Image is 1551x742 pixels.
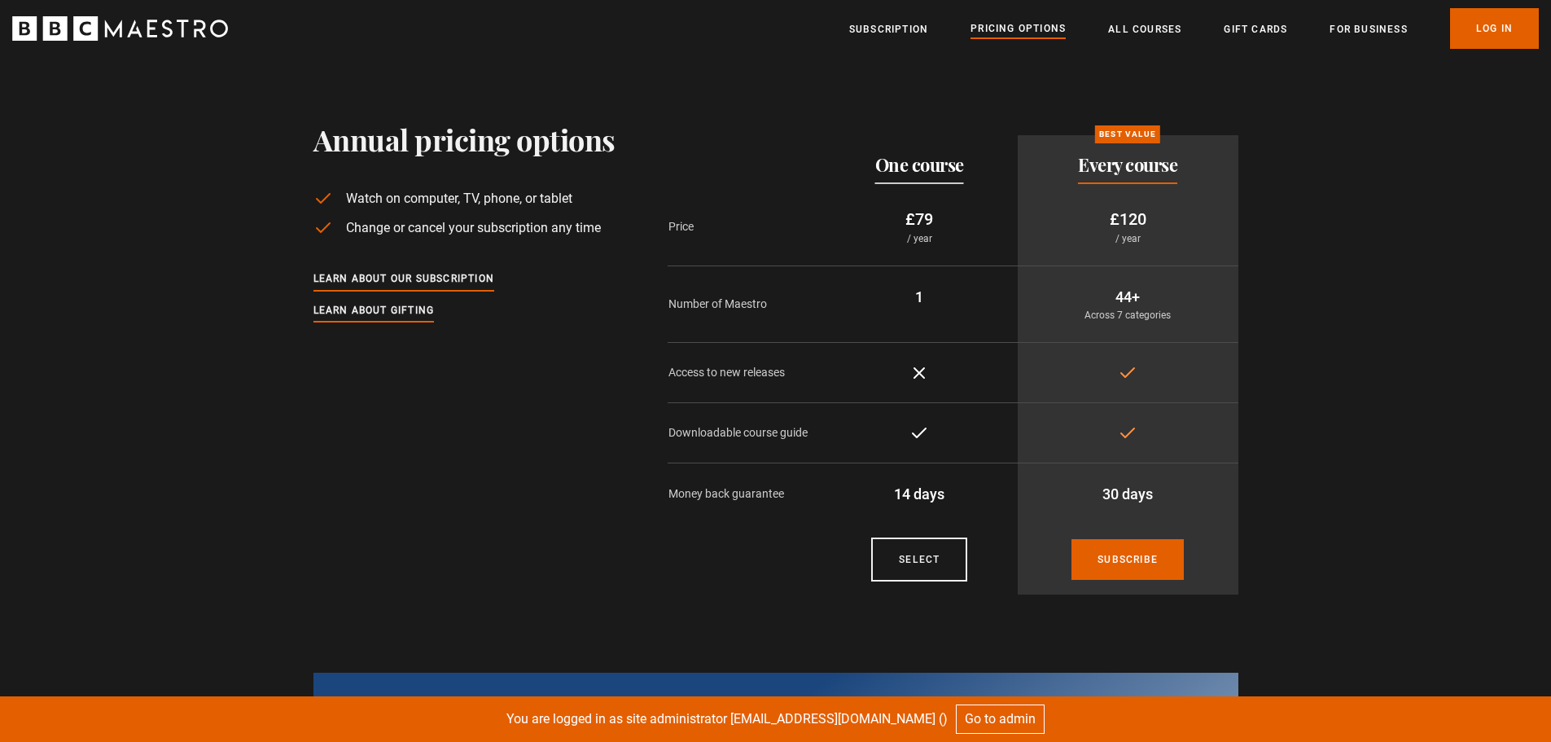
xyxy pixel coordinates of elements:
p: / year [835,231,1005,246]
svg: BBC Maestro [12,16,228,41]
a: Go to admin [956,705,1045,734]
h1: Annual pricing options [313,122,616,156]
p: Best value [1095,125,1160,143]
a: All Courses [1108,21,1181,37]
li: Change or cancel your subscription any time [313,218,616,238]
p: / year [1031,231,1225,246]
h2: Every course [1078,155,1177,174]
a: Learn about our subscription [313,270,495,288]
p: Price [668,218,822,235]
a: Log In [1450,8,1539,49]
p: Access to new releases [668,364,822,381]
h2: One course [875,155,964,174]
li: Watch on computer, TV, phone, or tablet [313,189,616,209]
a: Learn about gifting [313,302,435,320]
a: Pricing Options [970,20,1066,38]
p: 14 days [835,483,1005,505]
a: Subscription [849,21,928,37]
a: For business [1330,21,1407,37]
a: Gift Cards [1224,21,1287,37]
p: Money back guarantee [668,485,822,503]
p: Across 7 categories [1031,308,1225,323]
p: £120 [1031,207,1225,231]
p: Downloadable course guide [668,424,822,441]
nav: Primary [849,8,1539,49]
a: Subscribe [1071,539,1184,580]
p: Number of Maestro [668,296,822,313]
p: 1 [835,286,1005,308]
p: 30 days [1031,483,1225,505]
a: Courses [871,538,967,582]
p: £79 [835,207,1005,231]
p: 44+ [1031,286,1225,308]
